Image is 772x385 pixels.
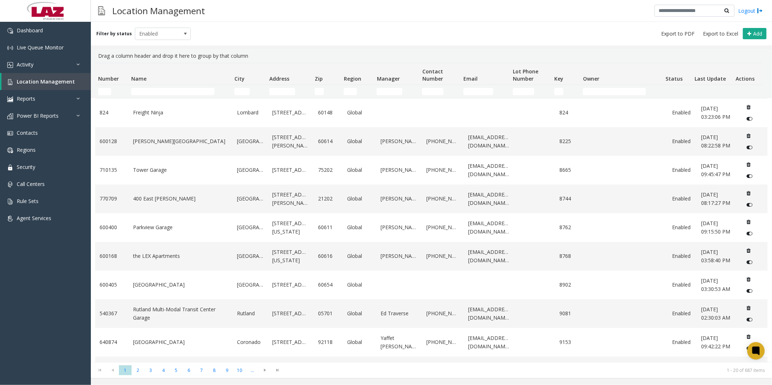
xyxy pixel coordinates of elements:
[182,365,195,375] span: Page 6
[743,187,755,199] button: Delete
[738,7,763,15] a: Logout
[7,199,13,204] img: 'icon'
[273,367,283,373] span: Go to the last page
[701,105,734,121] a: [DATE] 03:23:06 PM
[672,281,692,289] a: Enabled
[743,28,767,40] button: Add
[237,309,264,317] a: Rutland
[7,62,13,68] img: 'icon'
[272,281,309,289] a: [STREET_ADDRESS]
[743,273,755,285] button: Delete
[237,252,264,260] a: [GEOGRAPHIC_DATA]
[743,343,756,354] button: Disable
[701,191,730,206] span: [DATE] 08:17:27 PM
[560,195,580,203] a: 8744
[7,147,13,153] img: 'icon'
[701,162,734,178] a: [DATE] 09:45:47 PM
[560,309,580,317] a: 9081
[672,309,692,317] a: Enabled
[315,75,323,82] span: Zip
[7,216,13,222] img: 'icon'
[672,195,692,203] a: Enabled
[743,256,756,268] button: Disable
[100,166,124,174] a: 710135
[133,166,228,174] a: Tower Garage
[133,338,228,346] a: [GEOGRAPHIC_DATA]
[701,162,730,177] span: [DATE] 09:45:47 PM
[743,101,755,113] button: Delete
[272,133,309,150] a: [STREET_ADDRESS][PERSON_NAME]
[377,88,402,95] input: Manager Filter
[318,252,338,260] a: 60616
[17,181,45,187] span: Call Centers
[246,365,259,375] span: Page 11
[128,85,232,98] td: Name Filter
[560,166,580,174] a: 8665
[468,191,509,207] a: [EMAIL_ADDRESS][DOMAIN_NAME]
[381,137,418,145] a: [PERSON_NAME]
[131,88,214,95] input: Name Filter
[96,31,132,37] label: Filter by status
[318,166,338,174] a: 75202
[692,85,733,98] td: Last Update Filter
[347,166,372,174] a: Global
[269,88,295,95] input: Address Filter
[133,195,228,203] a: 400 East [PERSON_NAME]
[701,219,734,236] a: [DATE] 09:15:50 PM
[237,137,264,145] a: [GEOGRAPHIC_DATA]
[422,68,443,82] span: Contact Number
[661,30,695,37] span: Export to PDF
[318,338,338,346] a: 92118
[701,277,730,292] span: [DATE] 03:30:53 AM
[7,113,13,119] img: 'icon'
[7,130,13,136] img: 'icon'
[468,133,509,150] a: [EMAIL_ADDRESS][DOMAIN_NAME]
[743,159,755,170] button: Delete
[260,367,270,373] span: Go to the next page
[133,305,228,322] a: Rutland Multi-Modal Transit Center Garage
[347,223,372,231] a: Global
[272,191,309,207] a: [STREET_ADDRESS][PERSON_NAME]
[237,223,264,231] a: [GEOGRAPHIC_DATA]
[144,365,157,375] span: Page 3
[468,219,509,236] a: [EMAIL_ADDRESS][DOMAIN_NAME]
[347,109,372,117] a: Global
[289,367,765,373] kendo-pager-info: 1 - 20 of 687 items
[426,195,459,203] a: [PHONE_NUMBER]
[133,109,228,117] a: Freight Ninja
[701,305,734,322] a: [DATE] 02:30:03 AM
[426,166,459,174] a: [PHONE_NUMBER]
[743,199,756,211] button: Disable
[560,281,580,289] a: 8902
[98,75,119,82] span: Number
[510,85,551,98] td: Lot Phone Number Filter
[422,88,443,95] input: Contact Number Filter
[318,109,338,117] a: 60148
[131,75,146,82] span: Name
[341,85,374,98] td: Region Filter
[560,137,580,145] a: 8225
[237,166,264,174] a: [GEOGRAPHIC_DATA]
[272,248,309,264] a: [STREET_ADDRESS][US_STATE]
[703,30,738,37] span: Export to Excel
[743,216,755,228] button: Delete
[100,281,124,289] a: 600405
[170,365,182,375] span: Page 5
[701,335,730,349] span: [DATE] 09:42:22 PM
[347,252,372,260] a: Global
[318,281,338,289] a: 60654
[100,338,124,346] a: 640874
[381,195,418,203] a: [PERSON_NAME]
[7,96,13,102] img: 'icon'
[468,305,509,322] a: [EMAIL_ADDRESS][DOMAIN_NAME]
[347,338,372,346] a: Global
[7,28,13,34] img: 'icon'
[272,365,284,376] span: Go to the last page
[234,75,245,82] span: City
[17,163,35,170] span: Security
[119,365,132,375] span: Page 1
[560,109,580,117] a: 824
[208,365,221,375] span: Page 8
[237,109,264,117] a: Lombard
[583,88,646,95] input: Owner Filter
